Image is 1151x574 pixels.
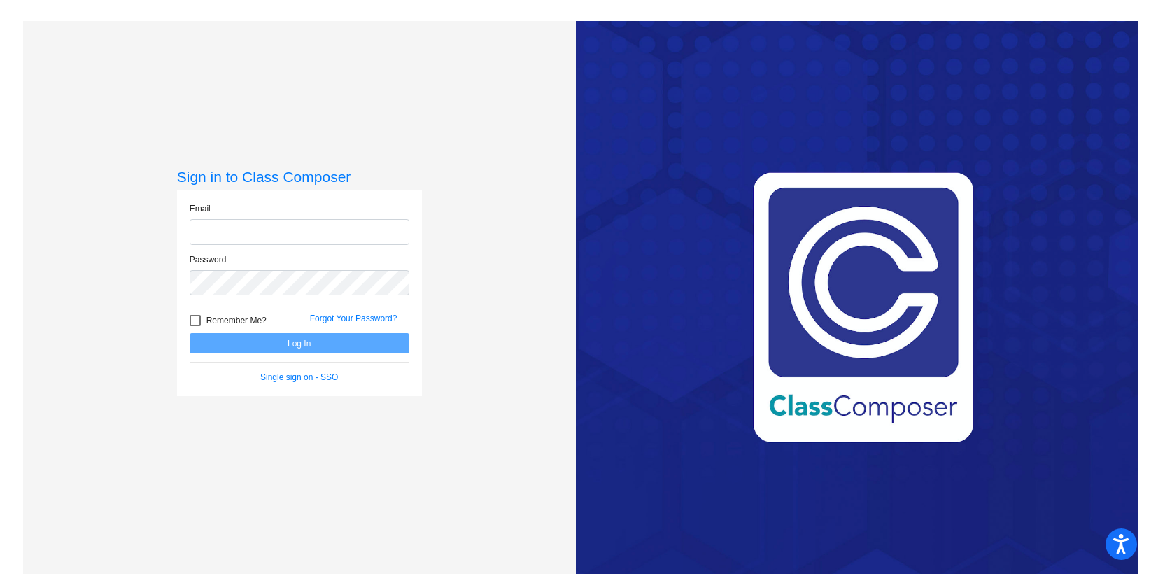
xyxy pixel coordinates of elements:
[190,333,409,353] button: Log In
[310,314,397,323] a: Forgot Your Password?
[260,372,338,382] a: Single sign on - SSO
[177,168,422,185] h3: Sign in to Class Composer
[190,202,211,215] label: Email
[190,253,227,266] label: Password
[206,312,267,329] span: Remember Me?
